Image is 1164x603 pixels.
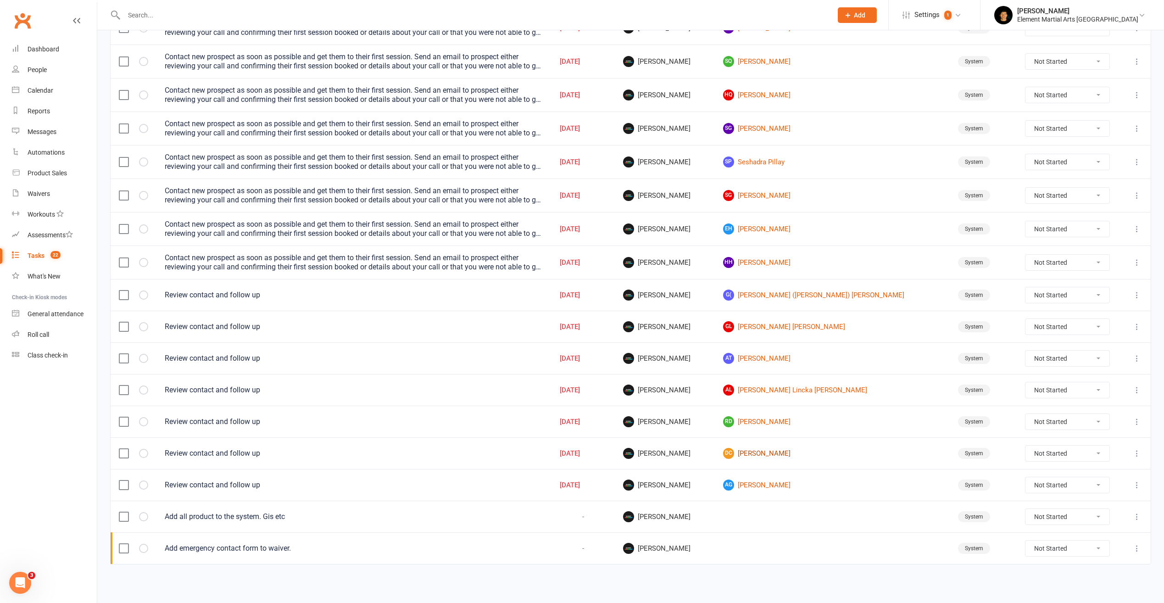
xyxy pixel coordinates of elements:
[723,448,734,459] span: DC
[560,291,607,299] div: [DATE]
[560,24,607,32] div: [DATE]
[723,223,941,234] a: EH[PERSON_NAME]
[1017,15,1138,23] div: Element Martial Arts [GEOGRAPHIC_DATA]
[560,158,607,166] div: [DATE]
[623,56,706,67] span: [PERSON_NAME]
[560,355,607,363] div: [DATE]
[958,223,990,234] div: System
[165,480,543,490] div: Review contact and follow up
[723,123,734,134] span: SG
[723,448,941,459] a: DC[PERSON_NAME]
[165,544,543,553] div: Add emergency contact form to waiver.
[958,190,990,201] div: System
[623,190,634,201] img: phillip Graham
[1017,7,1138,15] div: [PERSON_NAME]
[560,418,607,426] div: [DATE]
[623,543,634,554] img: phillip Graham
[28,128,56,135] div: Messages
[723,480,734,491] span: AG
[165,153,543,171] div: Contact new prospect as soon as possible and get them to their first session. Send an email to pr...
[723,416,941,427] a: RD[PERSON_NAME]
[958,123,990,134] div: System
[623,123,706,134] span: [PERSON_NAME]
[12,39,97,60] a: Dashboard
[958,321,990,332] div: System
[165,220,543,238] div: Contact new prospect as soon as possible and get them to their first session. Send an email to pr...
[958,543,990,554] div: System
[560,58,607,66] div: [DATE]
[723,223,734,234] span: EH
[958,290,990,301] div: System
[12,184,97,204] a: Waivers
[958,257,990,268] div: System
[12,60,97,80] a: People
[854,11,865,19] span: Add
[723,123,941,134] a: SG[PERSON_NAME]
[12,142,97,163] a: Automations
[723,385,941,396] a: AL[PERSON_NAME] Lincka [PERSON_NAME]
[560,386,607,394] div: [DATE]
[623,511,706,522] span: [PERSON_NAME]
[12,324,97,345] a: Roll call
[723,290,941,301] a: G([PERSON_NAME] ([PERSON_NAME]) [PERSON_NAME]
[994,6,1013,24] img: thumb_image1752621665.png
[623,543,706,554] span: [PERSON_NAME]
[9,572,31,594] iframe: Intercom live chat
[28,252,45,259] div: Tasks
[165,512,543,521] div: Add all product to the system. Gis etc
[28,149,65,156] div: Automations
[165,322,543,331] div: Review contact and follow up
[723,321,734,332] span: GL
[623,416,634,427] img: phillip Graham
[623,385,634,396] img: phillip Graham
[11,9,34,32] a: Clubworx
[723,416,734,427] span: RD
[560,125,607,133] div: [DATE]
[623,56,634,67] img: phillip Graham
[28,87,53,94] div: Calendar
[723,353,734,364] span: AT
[623,89,634,100] img: phillip Graham
[28,352,68,359] div: Class check-in
[560,323,607,331] div: [DATE]
[165,186,543,205] div: Contact new prospect as soon as possible and get them to their first session. Send an email to pr...
[838,7,877,23] button: Add
[560,513,607,521] div: -
[165,119,543,138] div: Contact new prospect as soon as possible and get them to their first session. Send an email to pr...
[723,56,734,67] span: SQ
[623,353,634,364] img: phillip Graham
[165,86,543,104] div: Contact new prospect as soon as possible and get them to their first session. Send an email to pr...
[560,450,607,458] div: [DATE]
[28,211,55,218] div: Workouts
[723,321,941,332] a: GL[PERSON_NAME] [PERSON_NAME]
[623,257,634,268] img: phillip Graham
[28,310,84,318] div: General attendance
[28,331,49,338] div: Roll call
[623,480,634,491] img: phillip Graham
[958,511,990,522] div: System
[28,273,61,280] div: What's New
[623,385,706,396] span: [PERSON_NAME]
[12,80,97,101] a: Calendar
[723,56,941,67] a: SQ[PERSON_NAME]
[623,416,706,427] span: [PERSON_NAME]
[623,448,634,459] img: phillip Graham
[623,353,706,364] span: [PERSON_NAME]
[12,266,97,287] a: What's New
[28,107,50,115] div: Reports
[914,5,940,25] span: Settings
[12,225,97,246] a: Assessments
[723,190,941,201] a: SG[PERSON_NAME]
[50,251,61,259] span: 22
[723,290,734,301] span: G(
[623,156,634,167] img: phillip Graham
[560,91,607,99] div: [DATE]
[28,66,47,73] div: People
[165,385,543,395] div: Review contact and follow up
[28,572,35,579] span: 3
[12,345,97,366] a: Class kiosk mode
[28,231,73,239] div: Assessments
[560,225,607,233] div: [DATE]
[958,385,990,396] div: System
[12,163,97,184] a: Product Sales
